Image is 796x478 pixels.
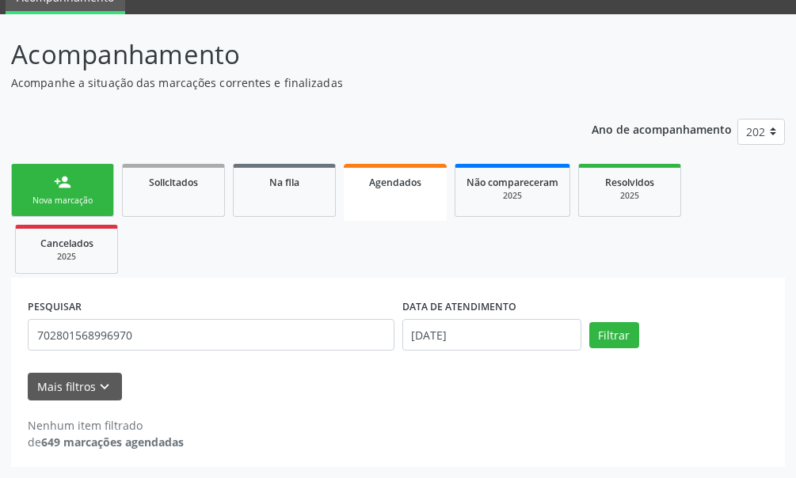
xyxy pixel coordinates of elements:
button: Mais filtroskeyboard_arrow_down [28,373,122,400]
label: PESQUISAR [28,294,82,319]
span: Solicitados [149,176,198,189]
div: 2025 [467,190,558,202]
div: de [28,434,184,450]
div: person_add [54,173,71,191]
span: Cancelados [40,237,93,250]
span: Resolvidos [605,176,654,189]
p: Acompanhamento [11,35,553,74]
div: 2025 [27,251,106,263]
span: Agendados [369,176,421,189]
p: Acompanhe a situação das marcações correntes e finalizadas [11,74,553,91]
strong: 649 marcações agendadas [41,434,184,450]
span: Na fila [269,176,299,189]
input: Selecione um intervalo [402,319,581,351]
button: Filtrar [589,322,639,349]
span: Não compareceram [467,176,558,189]
p: Ano de acompanhamento [592,119,732,138]
div: 2025 [590,190,669,202]
label: DATA DE ATENDIMENTO [402,294,516,319]
input: Nome, CNS [28,319,394,351]
div: Nenhum item filtrado [28,417,184,434]
i: keyboard_arrow_down [96,378,113,396]
div: Nova marcação [23,195,102,207]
